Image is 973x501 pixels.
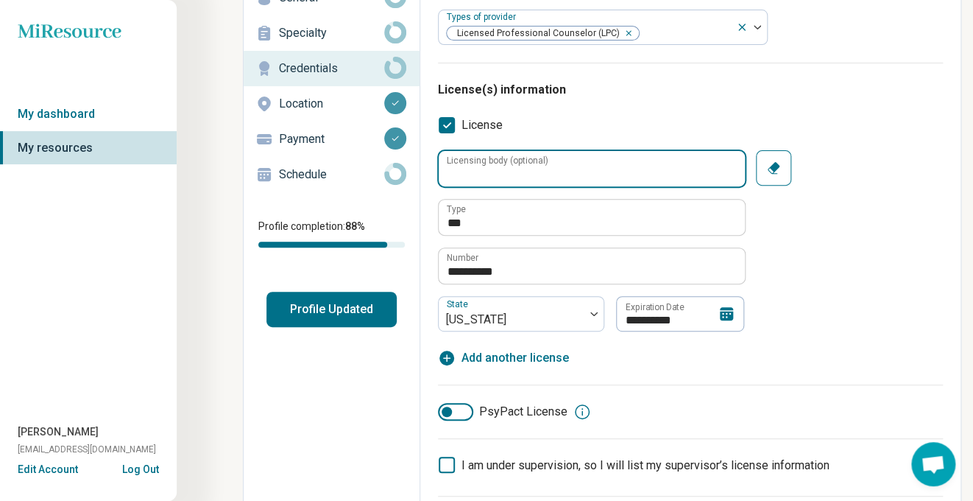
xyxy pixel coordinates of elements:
label: Number [447,253,478,262]
a: Schedule [244,157,420,192]
a: Specialty [244,15,420,51]
span: I am under supervision, so I will list my supervisor’s license information [461,458,829,472]
p: Payment [279,130,384,148]
label: PsyPact License [438,403,567,421]
div: Profile completion: [244,210,420,256]
span: 88 % [345,220,365,232]
label: Types of provider [447,12,519,22]
p: Location [279,95,384,113]
button: Add another license [438,349,569,367]
p: Schedule [279,166,384,183]
a: Credentials [244,51,420,86]
button: Profile Updated [266,292,397,327]
p: Credentials [279,60,384,77]
p: Specialty [279,24,384,42]
input: credential.licenses.0.name [439,200,745,235]
a: Location [244,86,420,122]
label: Type [447,205,466,214]
span: [EMAIL_ADDRESS][DOMAIN_NAME] [18,443,156,456]
div: Profile completion [258,242,405,248]
span: Licensed Professional Counselor (LPC) [447,27,624,41]
span: [PERSON_NAME] [18,424,99,440]
span: Add another license [461,349,569,367]
a: Payment [244,122,420,157]
h3: License(s) information [438,81,943,99]
button: Edit Account [18,462,78,477]
button: Log Out [122,462,159,474]
label: Licensing body (optional) [447,156,548,165]
span: License [461,116,503,134]
div: Open chat [911,442,955,486]
label: State [447,298,471,309]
